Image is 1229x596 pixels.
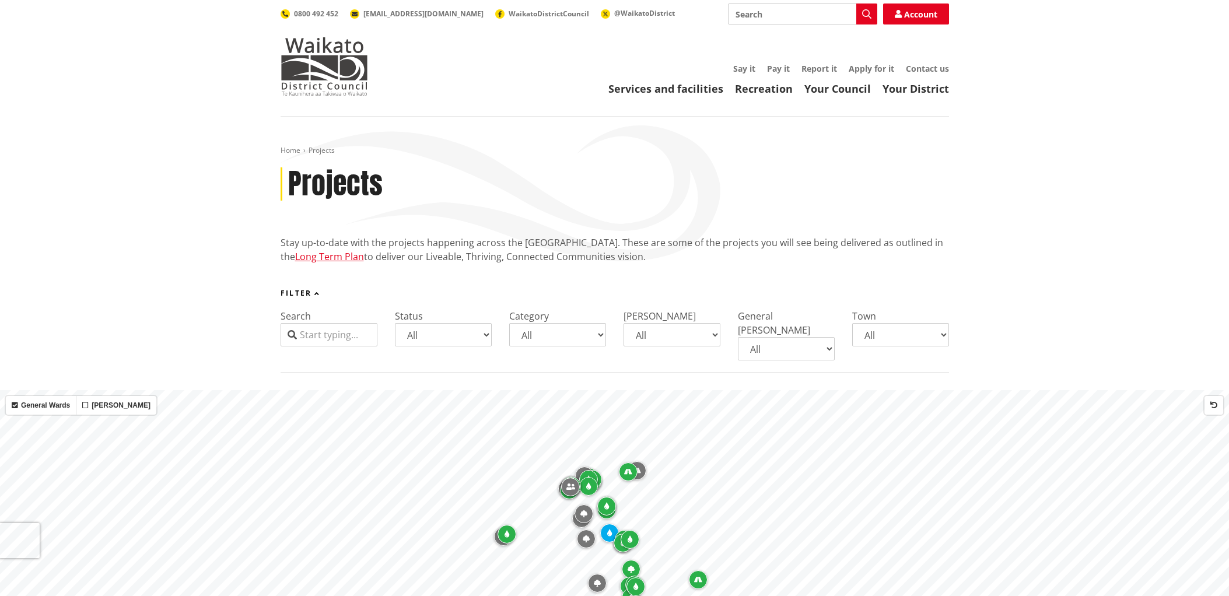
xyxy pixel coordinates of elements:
[509,9,589,19] span: WaikatoDistrictCouncil
[728,3,877,24] input: Search input
[624,310,696,322] label: [PERSON_NAME]
[608,82,723,96] a: Services and facilities
[281,310,311,322] label: Search
[494,527,513,546] div: Map marker
[579,477,598,496] div: Map marker
[294,9,338,19] span: 0800 492 452
[615,530,633,549] div: Map marker
[561,478,580,496] div: Map marker
[309,145,335,155] span: Projects
[622,560,640,579] div: Map marker
[801,63,837,74] a: Report it
[6,396,76,415] label: General Wards
[767,63,790,74] a: Pay it
[295,250,364,263] a: Long Term Plan
[906,63,949,74] a: Contact us
[579,470,598,489] div: Map marker
[1205,396,1223,415] button: Reset
[733,63,755,74] a: Say it
[350,9,484,19] a: [EMAIL_ADDRESS][DOMAIN_NAME]
[883,3,949,24] a: Account
[558,479,577,498] div: Map marker
[620,577,639,595] div: Map marker
[288,167,383,201] h1: Projects
[281,236,949,264] p: Stay up-to-date with the projects happening across the [GEOGRAPHIC_DATA]. These are some of the p...
[804,82,871,96] a: Your Council
[281,323,377,346] input: Start typing...
[281,145,300,155] a: Home
[76,396,156,415] label: [PERSON_NAME]
[588,574,607,593] div: Map marker
[281,9,338,19] a: 0800 492 452
[601,8,675,18] a: @WaikatoDistrict
[572,509,591,528] div: Map marker
[575,504,593,523] div: Map marker
[849,63,894,74] a: Apply for it
[614,534,632,552] div: Map marker
[495,9,589,19] a: WaikatoDistrictCouncil
[625,576,644,594] div: Map marker
[509,310,549,322] label: Category
[363,9,484,19] span: [EMAIL_ADDRESS][DOMAIN_NAME]
[498,525,516,544] div: Map marker
[597,497,616,516] div: Map marker
[735,82,793,96] a: Recreation
[628,461,646,480] div: Map marker
[626,577,645,596] div: Map marker
[575,467,594,485] div: Map marker
[562,476,580,495] div: Map marker
[579,472,597,491] div: Map marker
[281,289,321,297] button: Filter
[600,524,619,542] div: Map marker
[281,37,368,96] img: Waikato District Council - Te Kaunihera aa Takiwaa o Waikato
[883,82,949,96] a: Your District
[852,310,876,322] label: Town
[738,310,810,336] label: General [PERSON_NAME]
[614,8,675,18] span: @WaikatoDistrict
[619,462,638,481] div: Map marker
[621,530,639,549] div: Map marker
[560,481,579,499] div: Map marker
[395,310,423,322] label: Status
[689,570,708,589] div: Map marker
[281,146,949,156] nav: breadcrumb
[577,530,596,548] div: Map marker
